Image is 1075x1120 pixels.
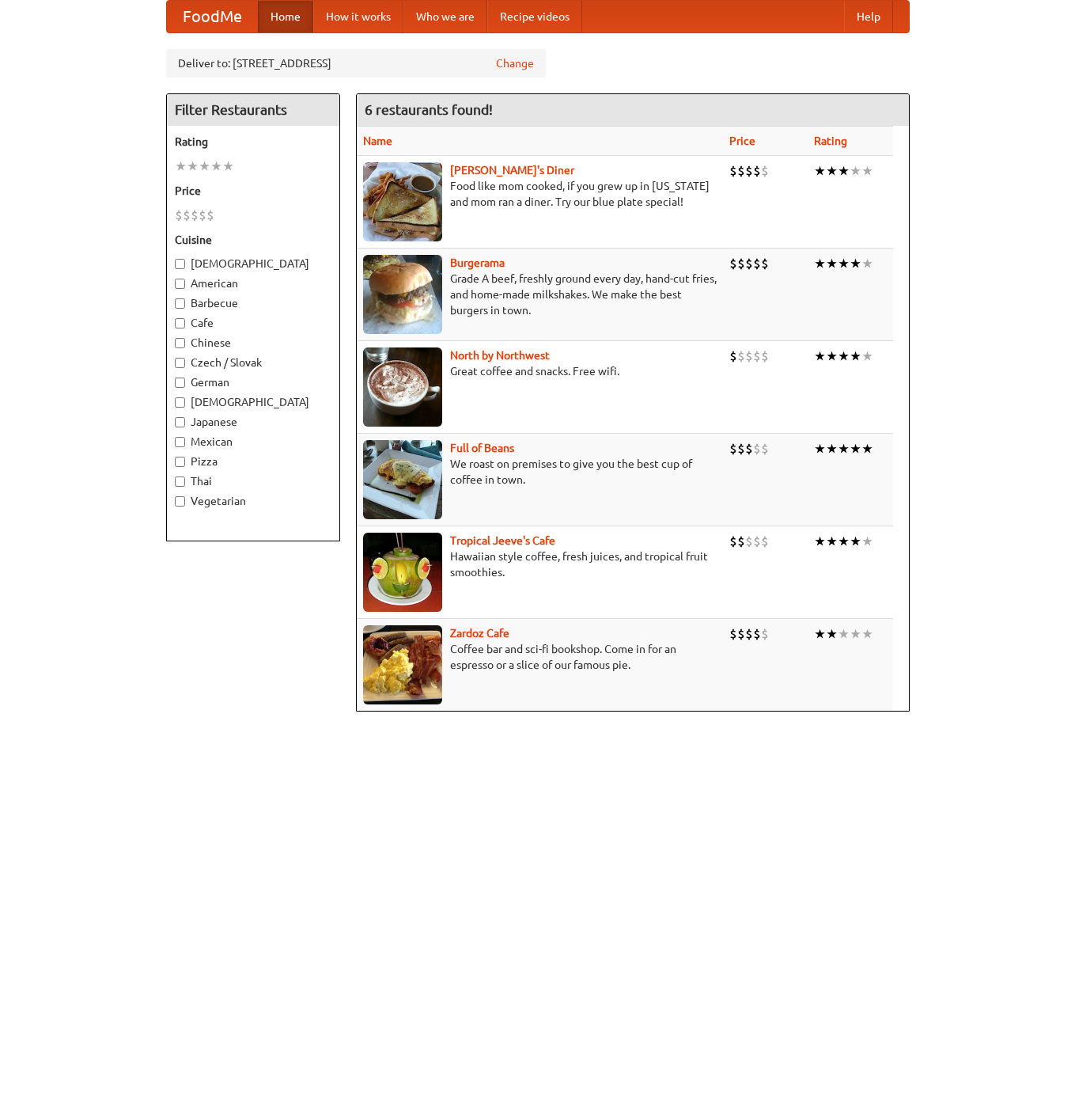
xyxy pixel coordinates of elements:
[175,338,185,348] input: Chinese
[363,162,442,241] img: sallys.jpg
[861,162,873,180] li: ★
[761,625,769,643] li: $
[826,347,838,365] li: ★
[826,440,838,457] li: ★
[737,347,745,365] li: $
[826,162,838,180] li: ★
[729,625,737,643] li: $
[838,162,850,180] li: ★
[313,1,403,32] a: How it works
[450,627,509,640] a: Zardoz Cafe
[745,625,753,643] li: $
[496,55,534,71] a: Change
[175,394,331,410] label: [DEMOGRAPHIC_DATA]
[753,440,761,457] li: $
[175,335,331,351] label: Chinese
[175,374,331,390] label: German
[175,358,185,368] input: Czech / Slovak
[737,162,745,180] li: $
[191,207,199,224] li: $
[737,440,745,457] li: $
[826,625,838,643] li: ★
[175,279,185,289] input: American
[737,255,745,272] li: $
[745,347,753,365] li: $
[175,256,331,271] label: [DEMOGRAPHIC_DATA]
[729,533,737,550] li: $
[814,162,826,180] li: ★
[487,1,582,32] a: Recipe videos
[838,440,850,457] li: ★
[838,533,850,550] li: ★
[729,255,737,272] li: $
[199,158,210,175] li: ★
[175,417,185,427] input: Japanese
[761,440,769,457] li: $
[814,440,826,457] li: ★
[814,347,826,365] li: ★
[175,457,185,467] input: Pizza
[175,378,185,388] input: German
[183,207,191,224] li: $
[450,256,505,269] a: Burgerama
[363,271,717,318] p: Grade A beef, freshly ground every day, hand-cut fries, and home-made milkshakes. We make the bes...
[838,625,850,643] li: ★
[745,255,753,272] li: $
[850,162,861,180] li: ★
[737,625,745,643] li: $
[199,207,206,224] li: $
[258,1,313,32] a: Home
[175,355,331,370] label: Czech / Slovak
[175,295,331,311] label: Barbecue
[175,259,185,269] input: [DEMOGRAPHIC_DATA]
[187,158,199,175] li: ★
[167,1,258,32] a: FoodMe
[206,207,214,224] li: $
[175,183,331,199] h5: Price
[814,625,826,643] li: ★
[450,349,550,362] b: North by Northwest
[850,533,861,550] li: ★
[450,164,574,177] b: [PERSON_NAME]'s Diner
[850,255,861,272] li: ★
[745,440,753,457] li: $
[761,255,769,272] li: $
[861,440,873,457] li: ★
[861,533,873,550] li: ★
[729,135,755,147] a: Price
[844,1,893,32] a: Help
[175,473,331,489] label: Thai
[363,347,442,427] img: north.jpg
[753,533,761,550] li: $
[363,440,442,519] img: beans.jpg
[745,162,753,180] li: $
[814,533,826,550] li: ★
[826,533,838,550] li: ★
[363,549,717,580] p: Hawaiian style coffee, fresh juices, and tropical fruit smoothies.
[175,496,185,507] input: Vegetarian
[850,625,861,643] li: ★
[850,347,861,365] li: ★
[175,275,331,291] label: American
[761,162,769,180] li: $
[363,456,717,488] p: We roast on premises to give you the best cup of coffee in town.
[729,440,737,457] li: $
[175,134,331,150] h5: Rating
[363,363,717,379] p: Great coffee and snacks. Free wifi.
[363,255,442,334] img: burgerama.jpg
[753,255,761,272] li: $
[450,534,555,547] a: Tropical Jeeve's Cafe
[167,94,339,126] h4: Filter Restaurants
[363,178,717,210] p: Food like mom cooked, if you grew up in [US_STATE] and mom ran a diner. Try our blue plate special!
[365,102,493,117] ng-pluralize: 6 restaurants found!
[450,442,514,454] a: Full of Beans
[363,533,442,612] img: jeeves.jpg
[753,347,761,365] li: $
[175,476,185,487] input: Thai
[175,397,185,408] input: [DEMOGRAPHIC_DATA]
[838,347,850,365] li: ★
[363,641,717,673] p: Coffee bar and sci-fi bookshop. Come in for an espresso or a slice of our famous pie.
